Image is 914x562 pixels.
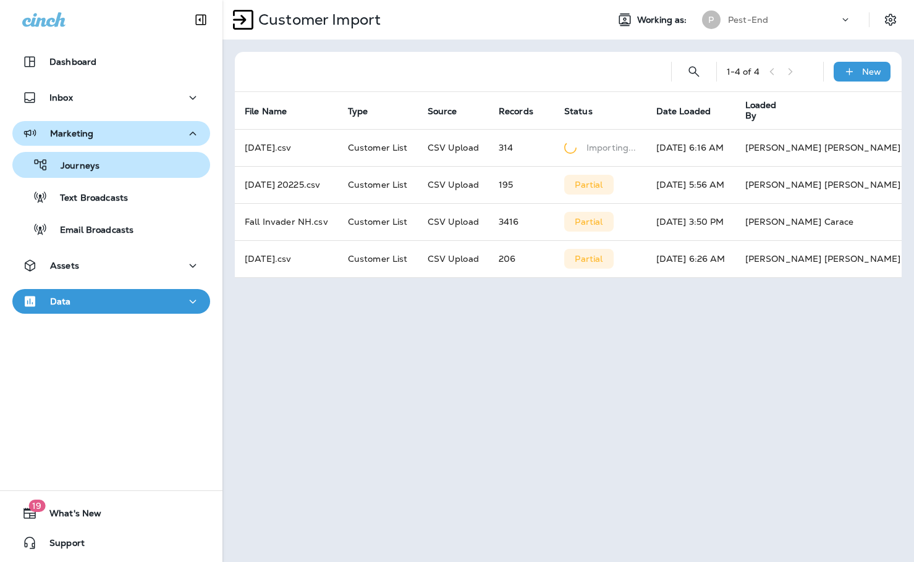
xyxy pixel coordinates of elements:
td: CSV Upload [418,129,489,166]
span: Type [348,106,368,117]
span: 19 [28,500,45,512]
button: Journeys [12,152,210,178]
button: Settings [879,9,902,31]
td: [DATE] 6:26 AM [646,240,735,277]
button: Assets [12,253,210,278]
p: Partial [575,180,603,190]
button: Email Broadcasts [12,216,210,242]
p: Dashboard [49,57,96,67]
span: File Name [245,106,287,117]
td: 3416 [489,203,554,240]
p: New [862,67,881,77]
p: Marketing [50,128,93,138]
td: 195 [489,166,554,203]
span: Type [348,106,384,117]
td: 314 [489,129,554,166]
td: Fall Invader NH.csv [235,203,338,240]
p: Email Broadcasts [48,225,133,237]
span: Source [428,106,457,117]
p: Partial [575,217,603,227]
button: Text Broadcasts [12,184,210,210]
span: Records [499,106,533,117]
button: Marketing [12,121,210,146]
p: Partial [575,254,603,264]
p: Pest-End [728,15,768,25]
p: Assets [50,261,79,271]
span: File Name [245,106,303,117]
td: [DATE] 3:50 PM [646,203,735,240]
td: Customer List [338,129,418,166]
span: Status [564,106,593,117]
button: Support [12,531,210,555]
p: Importing... [586,141,637,154]
button: Data [12,289,210,314]
span: Records [499,106,549,117]
span: Support [37,538,85,553]
td: CSV Upload [418,166,489,203]
div: 1 - 4 of 4 [727,67,760,77]
td: [PERSON_NAME] [PERSON_NAME] [735,166,911,203]
button: Search Import [682,59,706,84]
td: CSV Upload [418,203,489,240]
span: Loaded By [745,100,793,121]
button: Inbox [12,85,210,110]
td: Customer List [338,166,418,203]
td: 206 [489,240,554,277]
td: [DATE].csv [235,240,338,277]
td: [DATE].csv [235,129,338,166]
button: Dashboard [12,49,210,74]
p: Data [50,296,71,306]
span: Loaded By [745,100,777,121]
p: Customer Import [253,10,381,29]
td: Customer List [338,203,418,240]
div: P [702,10,721,29]
button: 19What's New [12,501,210,526]
span: What's New [37,508,101,523]
span: Working as: [637,15,690,25]
span: Source [428,106,473,117]
p: Inbox [49,93,73,103]
span: Status [564,106,609,117]
span: Date Loaded [656,106,711,117]
td: [PERSON_NAME] [PERSON_NAME] [735,240,911,277]
td: [DATE] 6:16 AM [646,129,735,166]
td: [DATE] 5:56 AM [646,166,735,203]
td: CSV Upload [418,240,489,277]
button: Collapse Sidebar [184,7,218,32]
p: Journeys [48,161,99,172]
span: Date Loaded [656,106,727,117]
td: [PERSON_NAME] [PERSON_NAME] [735,129,911,166]
td: [PERSON_NAME] Carace [735,203,911,240]
td: [DATE] 20225.csv [235,166,338,203]
p: Text Broadcasts [48,193,128,204]
td: Customer List [338,240,418,277]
